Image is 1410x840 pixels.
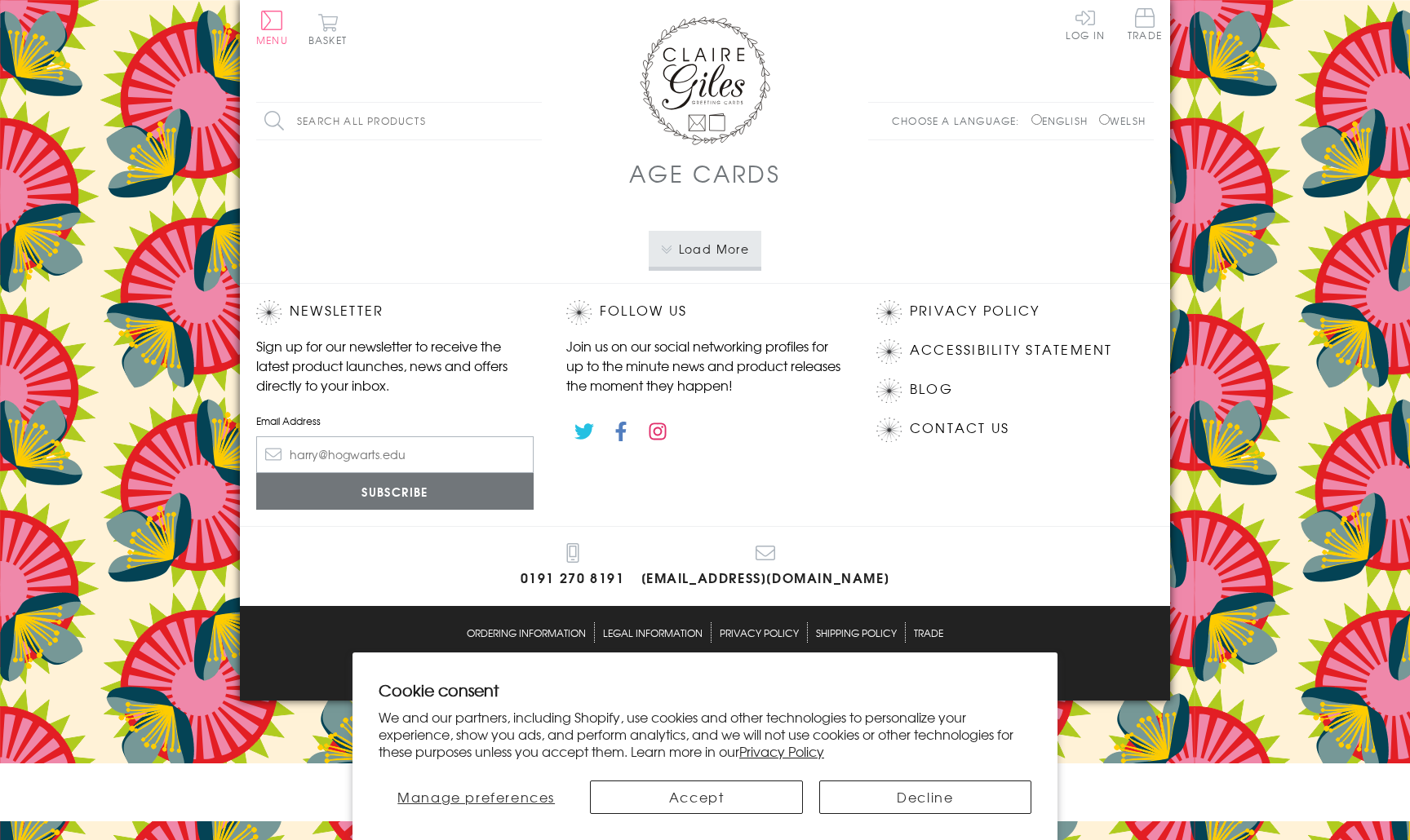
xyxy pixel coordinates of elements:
a: Log In [1066,8,1105,40]
a: Shipping Policy [816,622,897,643]
input: Subscribe [256,473,534,510]
input: English [1031,114,1042,125]
a: Accessibility Statement [910,339,1113,361]
button: Menu [256,11,288,45]
p: Join us on our social networking profiles for up to the minute news and product releases the mome... [566,336,844,395]
span: Trade [1128,8,1162,40]
button: Accept [590,780,802,814]
a: [EMAIL_ADDRESS][DOMAIN_NAME] [641,543,890,590]
p: Choose a language: [892,113,1028,128]
input: harry@hogwarts.edu [256,436,534,473]
label: Welsh [1099,113,1146,128]
a: Legal Information [603,622,703,643]
a: Trade [914,622,943,643]
h2: Newsletter [256,300,534,325]
p: Sign up for our newsletter to receive the latest product launches, news and offers directly to yo... [256,336,534,395]
a: Blog [910,378,953,400]
a: Privacy Policy [910,300,1040,322]
span: Manage preferences [397,787,555,807]
input: Search [525,103,542,139]
p: © 2025 . [256,659,1154,674]
a: Trade [1128,8,1162,43]
h2: Cookie consent [379,679,1031,701]
h1: Age Cards [629,157,781,190]
button: Manage preferences [379,780,574,814]
button: Basket [305,13,350,45]
label: Email Address [256,413,534,428]
button: Load More [649,231,762,267]
a: Privacy Policy [720,622,799,643]
a: Ordering Information [467,622,586,643]
img: Claire Giles Greetings Cards [640,16,770,145]
h2: Follow Us [566,300,844,325]
a: Privacy Policy [739,741,824,761]
a: Contact Us [910,418,1009,440]
a: 0191 270 8191 [521,543,625,590]
button: Decline [819,780,1031,814]
span: Menu [256,33,288,47]
label: English [1031,113,1096,128]
p: We and our partners, including Shopify, use cookies and other technologies to personalize your ex... [379,709,1031,759]
input: Search all products [256,103,542,139]
input: Welsh [1099,114,1110,125]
